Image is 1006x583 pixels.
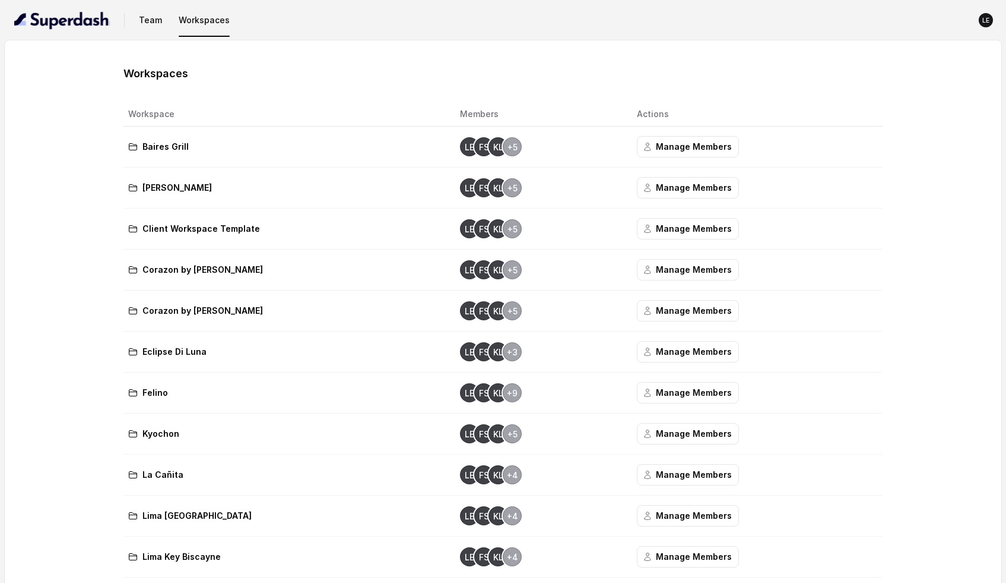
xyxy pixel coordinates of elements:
[493,471,503,480] text: KL
[142,427,179,441] p: Kyochon
[637,259,739,281] button: Manage Members
[142,304,263,318] p: Corazon by [PERSON_NAME]
[478,266,488,275] text: FS
[982,17,989,24] text: LE
[142,550,221,564] p: Lima Key Biscayne
[507,184,517,193] text: +5
[507,266,517,275] text: +5
[493,512,503,521] text: KL
[142,140,189,154] p: Baires Grill
[478,143,488,152] text: FS
[123,64,188,83] h1: Workspaces
[465,266,474,275] text: LE
[465,430,474,439] text: LE
[142,509,252,523] p: Lima [GEOGRAPHIC_DATA]
[450,102,627,127] th: Members
[637,218,739,239] button: Manage Members
[465,143,474,152] text: LE
[465,348,474,357] text: LE
[478,348,488,357] text: FS
[507,143,517,152] text: +5
[465,307,474,316] text: LE
[142,181,212,195] p: [PERSON_NAME]
[493,389,503,398] text: KL
[478,553,488,562] text: FS
[627,102,883,127] th: Actions
[507,430,517,439] text: +5
[637,300,739,322] button: Manage Members
[507,348,518,357] text: +3
[478,430,488,439] text: FS
[478,225,488,234] text: FS
[465,512,474,521] text: LE
[493,553,503,562] text: KL
[637,464,739,486] button: Manage Members
[465,389,474,398] text: LE
[465,471,474,480] text: LE
[478,471,488,480] text: FS
[493,307,503,316] text: KL
[465,225,474,234] text: LE
[637,136,739,157] button: Manage Members
[134,10,167,31] button: Team
[637,341,739,363] button: Manage Members
[507,389,518,398] text: +9
[123,102,450,127] th: Workspace
[637,505,739,527] button: Manage Members
[478,184,488,193] text: FS
[142,386,168,400] p: Felino
[637,382,739,404] button: Manage Members
[637,423,739,445] button: Manage Members
[493,430,503,439] text: KL
[493,348,503,357] text: KL
[507,307,517,316] text: +5
[465,553,474,562] text: LE
[507,225,517,234] text: +5
[506,553,518,562] text: +4
[142,345,207,359] p: Eclipse Di Luna
[142,263,263,277] p: Corazon by [PERSON_NAME]
[493,225,503,234] text: KL
[637,177,739,198] button: Manage Members
[174,10,234,31] button: Workspaces
[142,468,183,482] p: La Cañita
[478,307,488,316] text: FS
[493,266,503,275] text: KL
[465,184,474,193] text: LE
[142,222,260,236] p: Client Workspace Template
[506,512,518,521] text: +4
[493,143,503,152] text: KL
[14,11,110,30] img: light.svg
[478,512,488,521] text: FS
[637,546,739,568] button: Manage Members
[493,184,503,193] text: KL
[478,389,488,398] text: FS
[506,471,518,480] text: +4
